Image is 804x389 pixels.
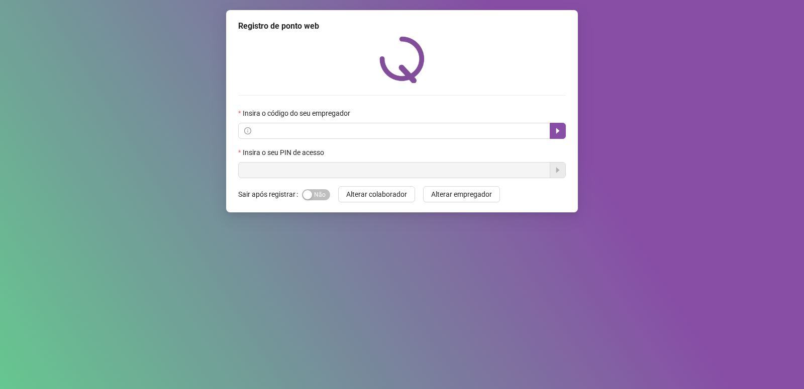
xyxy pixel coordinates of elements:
span: caret-right [554,127,562,135]
button: Alterar colaborador [338,186,415,202]
label: Insira o código do seu empregador [238,108,357,119]
button: Alterar empregador [423,186,500,202]
span: info-circle [244,127,251,134]
span: Alterar colaborador [346,189,407,200]
div: Registro de ponto web [238,20,566,32]
label: Insira o seu PIN de acesso [238,147,331,158]
span: Alterar empregador [431,189,492,200]
label: Sair após registrar [238,186,302,202]
img: QRPoint [379,36,425,83]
